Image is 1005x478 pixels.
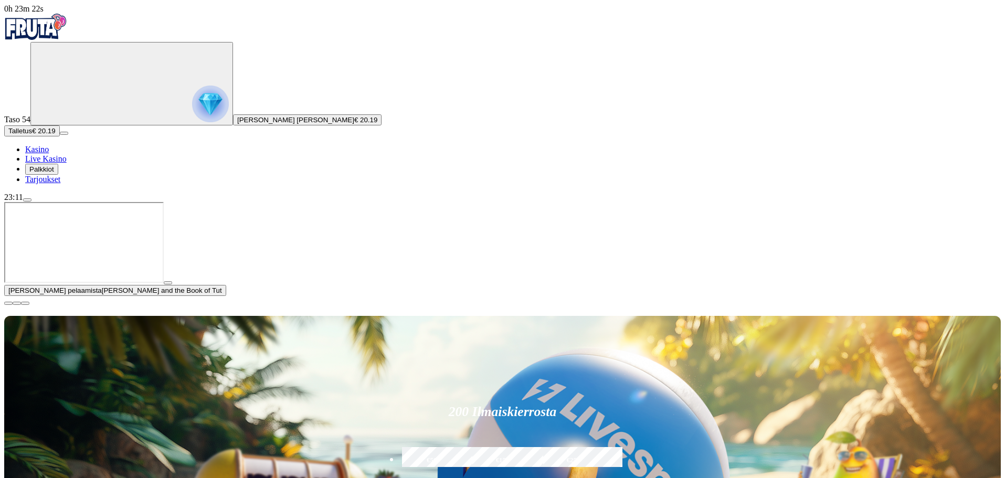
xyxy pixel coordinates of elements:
a: Tarjoukset [25,175,60,184]
label: €250 [541,445,606,476]
button: play icon [164,281,172,284]
span: € 20.19 [354,116,377,124]
label: €150 [470,445,535,476]
iframe: John Hunter and the Book of Tut [4,202,164,283]
button: close icon [4,302,13,305]
span: 23:11 [4,193,23,201]
nav: Primary [4,14,1001,184]
img: Fruta [4,14,67,40]
span: [PERSON_NAME] pelaamista [8,286,102,294]
span: Palkkiot [29,165,54,173]
button: fullscreen icon [21,302,29,305]
button: chevron-down icon [13,302,21,305]
span: user session time [4,4,44,13]
span: [PERSON_NAME] [PERSON_NAME] [237,116,354,124]
span: € 20.19 [32,127,55,135]
button: reward progress [30,42,233,125]
nav: Main menu [4,145,1001,184]
span: [PERSON_NAME] and the Book of Tut [102,286,222,294]
span: Taso 54 [4,115,30,124]
a: Live Kasino [25,154,67,163]
button: menu [23,198,31,201]
button: Talletusplus icon€ 20.19 [4,125,60,136]
a: Fruta [4,33,67,41]
button: menu [60,132,68,135]
img: reward progress [192,86,229,122]
button: [PERSON_NAME] pelaamista[PERSON_NAME] and the Book of Tut [4,285,226,296]
a: Kasino [25,145,49,154]
span: Talletus [8,127,32,135]
button: [PERSON_NAME] [PERSON_NAME]€ 20.19 [233,114,382,125]
button: Palkkiot [25,164,58,175]
label: €50 [399,445,464,476]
